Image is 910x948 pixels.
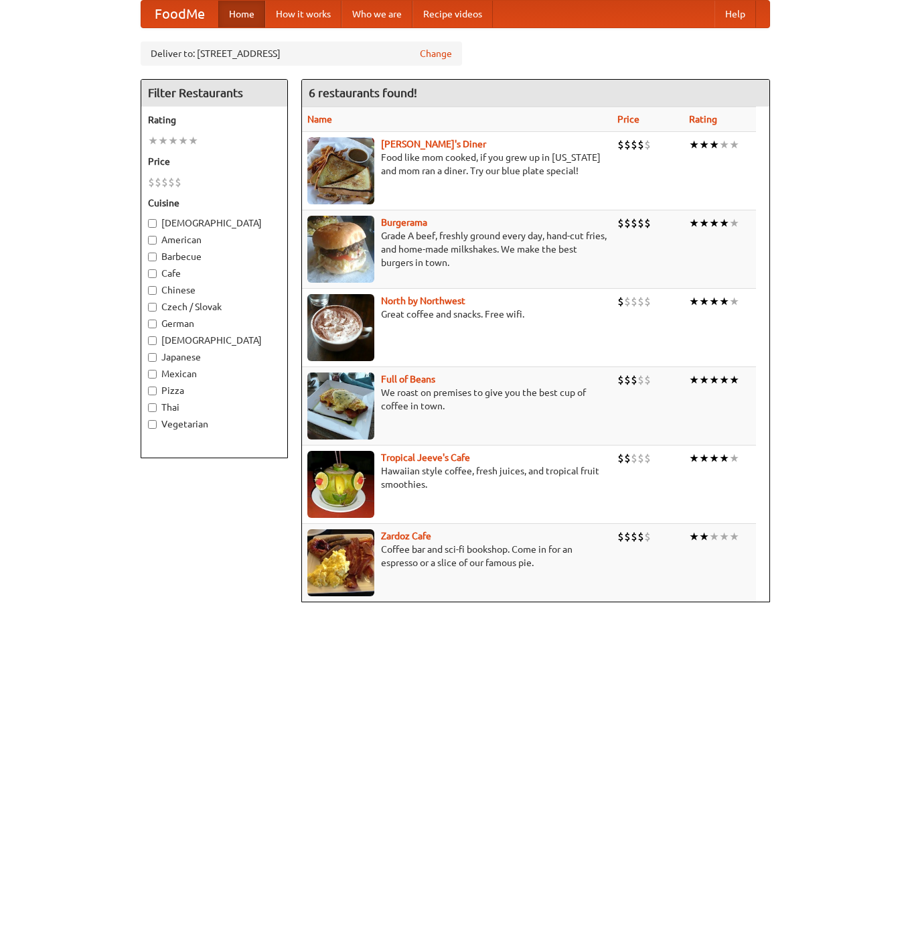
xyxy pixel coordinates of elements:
[381,217,427,228] a: Burgerama
[689,114,717,125] a: Rating
[188,133,198,148] li: ★
[689,451,699,466] li: ★
[381,531,431,541] a: Zardoz Cafe
[307,294,374,361] img: north.jpg
[307,137,374,204] img: sallys.jpg
[729,216,739,230] li: ★
[148,334,281,347] label: [DEMOGRAPHIC_DATA]
[709,294,719,309] li: ★
[624,373,631,387] li: $
[699,294,709,309] li: ★
[714,1,756,27] a: Help
[699,373,709,387] li: ★
[307,451,374,518] img: jeeves.jpg
[644,137,651,152] li: $
[624,294,631,309] li: $
[148,233,281,247] label: American
[624,529,631,544] li: $
[307,529,374,596] img: zardoz.jpg
[719,451,729,466] li: ★
[631,137,637,152] li: $
[624,137,631,152] li: $
[689,294,699,309] li: ★
[148,155,281,168] h5: Price
[689,137,699,152] li: ★
[624,451,631,466] li: $
[644,529,651,544] li: $
[637,294,644,309] li: $
[148,317,281,330] label: German
[265,1,342,27] a: How it works
[617,373,624,387] li: $
[148,267,281,280] label: Cafe
[699,216,709,230] li: ★
[729,529,739,544] li: ★
[381,374,435,385] a: Full of Beans
[148,269,157,278] input: Cafe
[644,373,651,387] li: $
[307,114,332,125] a: Name
[307,373,374,439] img: beans.jpg
[412,1,493,27] a: Recipe videos
[148,219,157,228] input: [DEMOGRAPHIC_DATA]
[161,175,168,190] li: $
[148,175,155,190] li: $
[148,216,281,230] label: [DEMOGRAPHIC_DATA]
[709,451,719,466] li: ★
[342,1,412,27] a: Who we are
[709,373,719,387] li: ★
[729,373,739,387] li: ★
[148,283,281,297] label: Chinese
[617,451,624,466] li: $
[307,308,607,321] p: Great coffee and snacks. Free wifi.
[699,451,709,466] li: ★
[141,1,218,27] a: FoodMe
[637,451,644,466] li: $
[175,175,181,190] li: $
[689,529,699,544] li: ★
[307,229,607,269] p: Grade A beef, freshly ground every day, hand-cut fries, and home-made milkshakes. We make the bes...
[148,300,281,314] label: Czech / Slovak
[148,320,157,328] input: German
[709,137,719,152] li: ★
[148,303,157,312] input: Czech / Slovak
[729,451,739,466] li: ★
[148,367,281,381] label: Mexican
[307,216,374,283] img: burgerama.jpg
[644,216,651,230] li: $
[381,139,486,149] a: [PERSON_NAME]'s Diner
[631,216,637,230] li: $
[158,133,168,148] li: ★
[141,80,287,107] h4: Filter Restaurants
[148,196,281,210] h5: Cuisine
[148,401,281,414] label: Thai
[155,175,161,190] li: $
[699,137,709,152] li: ★
[631,529,637,544] li: $
[729,137,739,152] li: ★
[148,387,157,395] input: Pizza
[617,216,624,230] li: $
[148,420,157,429] input: Vegetarian
[309,86,417,99] ng-pluralize: 6 restaurants found!
[420,47,452,60] a: Change
[307,151,607,178] p: Food like mom cooked, if you grew up in [US_STATE] and mom ran a diner. Try our blue plate special!
[644,451,651,466] li: $
[689,373,699,387] li: ★
[307,543,607,569] p: Coffee bar and sci-fi bookshop. Come in for an espresso or a slice of our famous pie.
[644,294,651,309] li: $
[631,294,637,309] li: $
[719,529,729,544] li: ★
[637,216,644,230] li: $
[148,113,281,127] h5: Rating
[148,353,157,362] input: Japanese
[148,417,281,431] label: Vegetarian
[141,42,462,66] div: Deliver to: [STREET_ADDRESS]
[307,386,607,413] p: We roast on premises to give you the best cup of coffee in town.
[381,452,470,463] a: Tropical Jeeve's Cafe
[148,253,157,261] input: Barbecue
